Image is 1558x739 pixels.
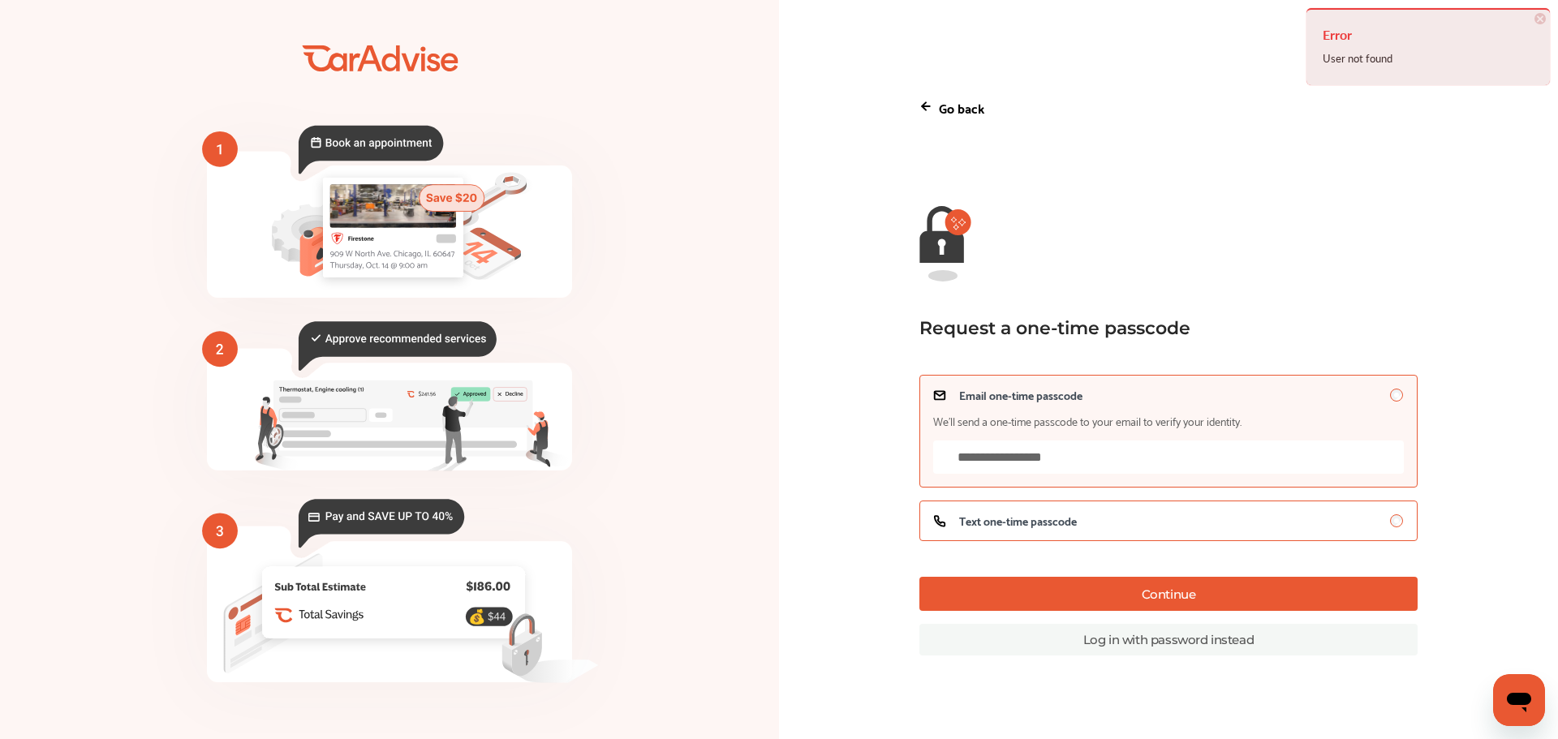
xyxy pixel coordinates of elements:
p: Go back [939,97,984,118]
input: Email one-time passcodeWe’ll send a one-time passcode to your email to verify your identity. [1390,389,1403,402]
img: icon_email.a11c3263.svg [933,389,946,402]
text: 💰 [468,608,486,625]
h4: Error [1323,22,1534,48]
span: × [1534,13,1546,24]
div: User not found [1323,48,1534,69]
span: We’ll send a one-time passcode to your email to verify your identity. [933,415,1242,428]
img: icon_phone.e7b63c2d.svg [933,514,946,527]
iframe: Button to launch messaging window [1493,674,1545,726]
button: Continue [919,577,1418,611]
img: magic-link-lock-error.9d88b03f.svg [919,206,971,281]
a: Log in with password instead [919,624,1418,655]
span: Email one-time passcode [959,389,1082,402]
input: Text one-time passcode [1390,514,1403,527]
input: Email one-time passcodeWe’ll send a one-time passcode to your email to verify your identity. [933,440,1404,474]
span: Text one-time passcode [959,514,1077,527]
div: Request a one-time passcode [919,317,1392,339]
